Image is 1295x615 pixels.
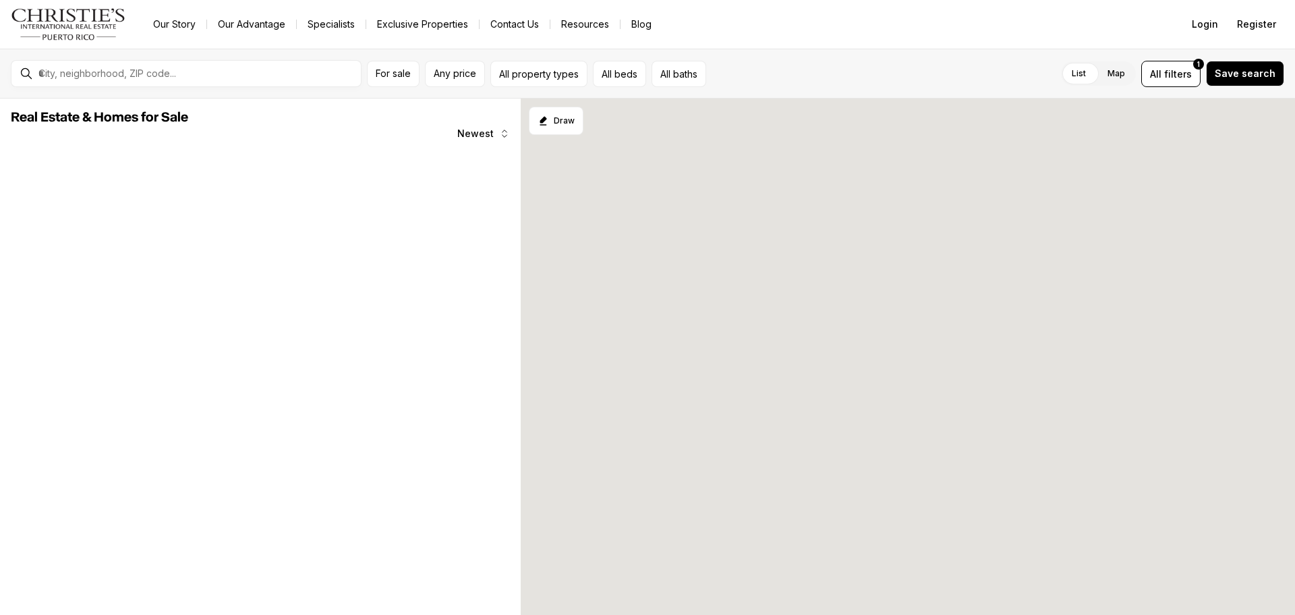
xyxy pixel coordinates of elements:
button: All property types [490,61,587,87]
button: All beds [593,61,646,87]
a: Exclusive Properties [366,15,479,34]
a: Blog [621,15,662,34]
button: For sale [367,61,420,87]
label: Map [1097,61,1136,86]
button: Contact Us [480,15,550,34]
button: Login [1184,11,1226,38]
a: Resources [550,15,620,34]
span: Any price [434,68,476,79]
span: filters [1164,67,1192,81]
a: Our Advantage [207,15,296,34]
button: Register [1229,11,1284,38]
button: Save search [1206,61,1284,86]
a: Our Story [142,15,206,34]
span: 1 [1197,59,1200,70]
span: For sale [376,68,411,79]
span: Register [1237,19,1276,30]
button: Allfilters1 [1141,61,1201,87]
span: Login [1192,19,1218,30]
button: Any price [425,61,485,87]
label: List [1061,61,1097,86]
span: All [1150,67,1161,81]
span: Save search [1215,68,1275,79]
button: All baths [652,61,706,87]
span: Real Estate & Homes for Sale [11,111,188,124]
img: logo [11,8,126,41]
span: Newest [457,128,494,139]
button: Newest [449,120,518,147]
a: Specialists [297,15,366,34]
button: Start drawing [529,107,583,135]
